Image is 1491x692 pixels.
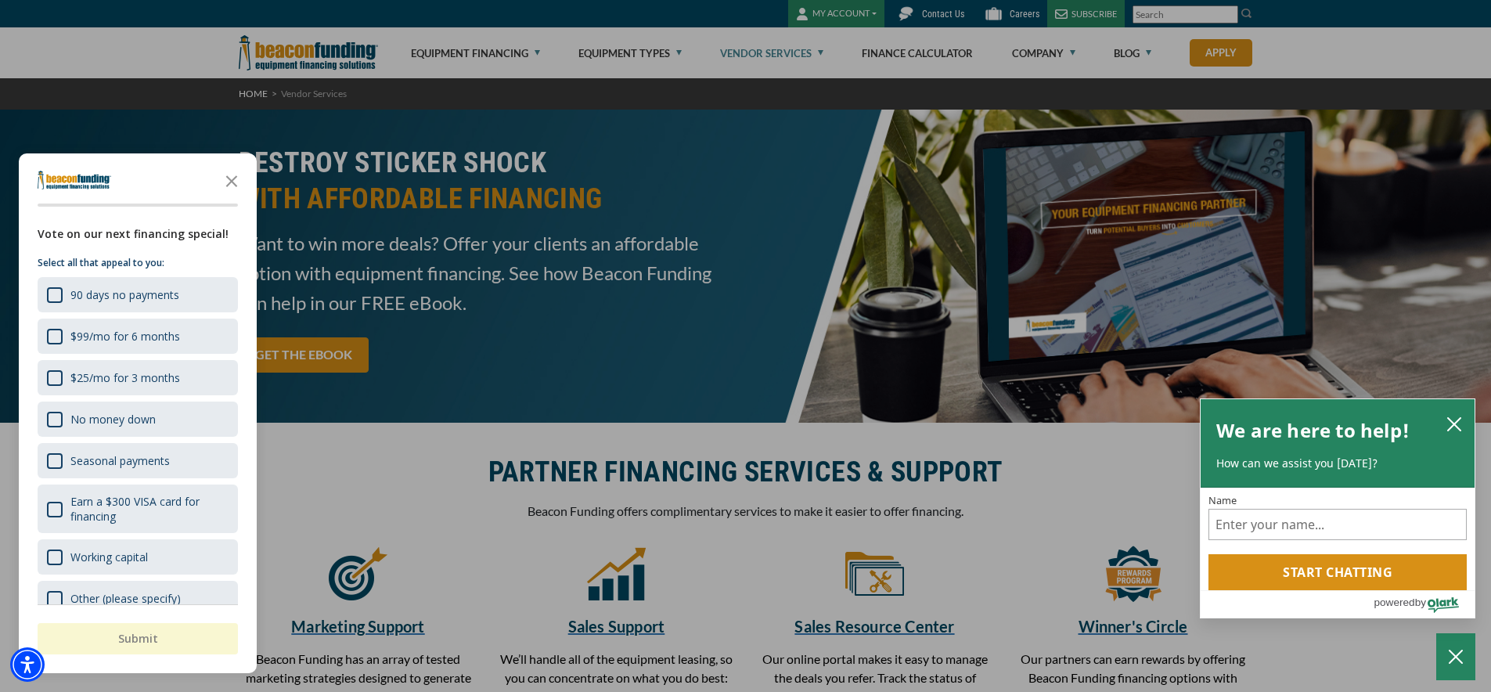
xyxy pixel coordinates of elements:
div: 90 days no payments [38,277,238,312]
div: $99/mo for 6 months [70,329,180,344]
div: 90 days no payments [70,287,179,302]
button: Close the survey [216,164,247,196]
button: close chatbox [1442,413,1467,434]
a: Powered by Olark [1374,591,1475,618]
span: powered [1374,593,1414,612]
div: Survey [19,153,257,673]
button: Submit [38,623,238,654]
p: How can we assist you [DATE]? [1216,456,1459,471]
div: Earn a $300 VISA card for financing [38,485,238,533]
div: No money down [38,402,238,437]
button: Start chatting [1208,554,1467,590]
p: Select all that appeal to you: [38,255,238,271]
div: Accessibility Menu [10,647,45,682]
span: by [1415,593,1426,612]
div: $99/mo for 6 months [38,319,238,354]
img: Company logo [38,171,111,189]
div: olark chatbox [1200,398,1475,619]
div: Other (please specify) [38,581,238,616]
button: Close Chatbox [1436,633,1475,680]
div: Seasonal payments [38,443,238,478]
div: Vote on our next financing special! [38,225,238,243]
div: $25/mo for 3 months [38,360,238,395]
h2: We are here to help! [1216,415,1410,446]
label: Name [1208,496,1467,506]
input: Name [1208,509,1467,540]
div: Earn a $300 VISA card for financing [70,494,229,524]
div: Seasonal payments [70,453,170,468]
div: Working capital [38,539,238,575]
div: Other (please specify) [70,591,181,606]
div: No money down [70,412,156,427]
div: $25/mo for 3 months [70,370,180,385]
div: Working capital [70,550,148,564]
